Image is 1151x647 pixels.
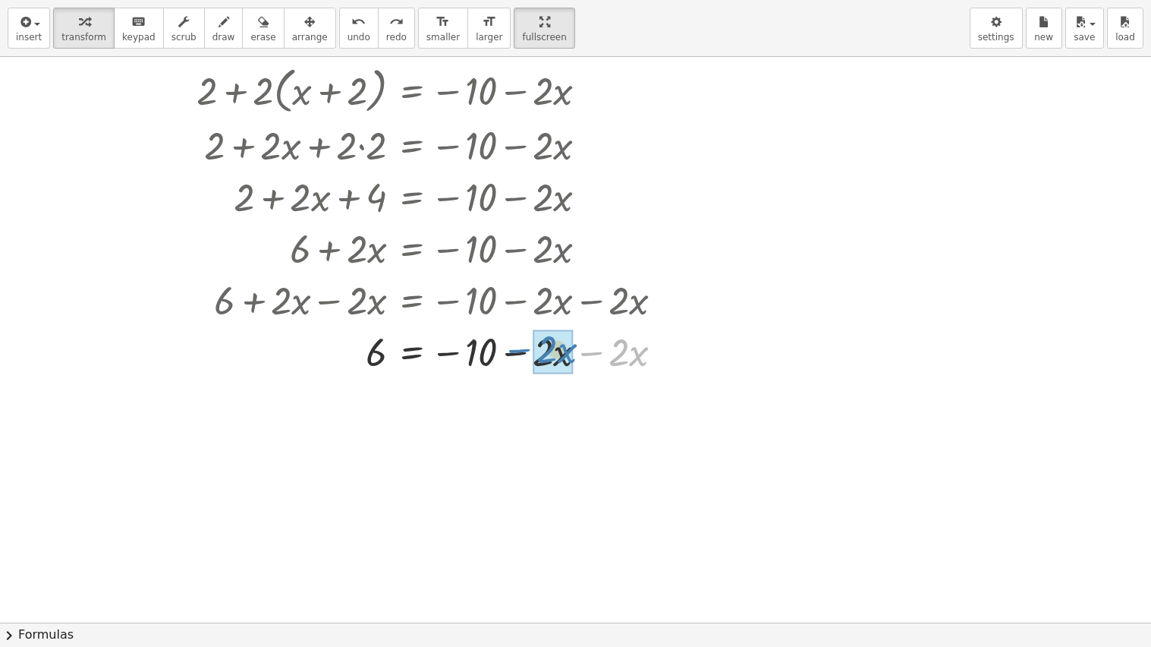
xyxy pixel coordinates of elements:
span: larger [476,32,502,43]
span: keypad [122,32,156,43]
button: arrange [284,8,336,49]
button: format_sizelarger [467,8,511,49]
span: draw [212,32,235,43]
span: settings [978,32,1014,43]
i: format_size [436,13,450,31]
button: fullscreen [514,8,574,49]
button: save [1065,8,1104,49]
button: insert [8,8,50,49]
button: erase [242,8,284,49]
button: transform [53,8,115,49]
span: undo [348,32,370,43]
span: load [1115,32,1135,43]
button: undoundo [339,8,379,49]
i: undo [351,13,366,31]
span: smaller [426,32,460,43]
button: new [1026,8,1062,49]
button: scrub [163,8,205,49]
button: draw [204,8,244,49]
button: keyboardkeypad [114,8,164,49]
span: transform [61,32,106,43]
span: save [1074,32,1095,43]
i: redo [389,13,404,31]
i: format_size [482,13,496,31]
span: erase [250,32,275,43]
span: new [1034,32,1053,43]
button: redoredo [378,8,415,49]
button: settings [970,8,1023,49]
span: fullscreen [522,32,566,43]
i: keyboard [131,13,146,31]
button: format_sizesmaller [418,8,468,49]
span: redo [386,32,407,43]
span: scrub [171,32,197,43]
button: load [1107,8,1143,49]
span: insert [16,32,42,43]
span: arrange [292,32,328,43]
